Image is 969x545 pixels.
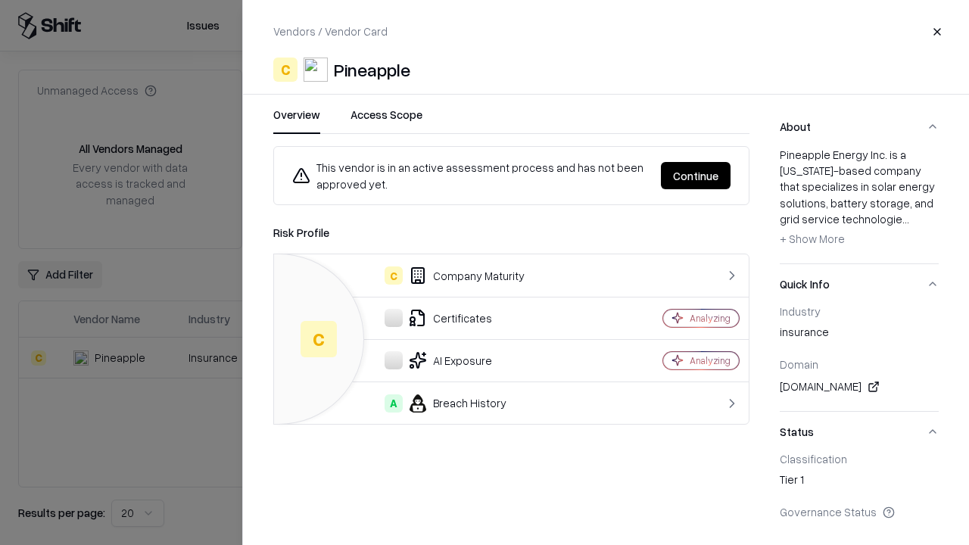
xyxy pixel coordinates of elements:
div: Tier 1 [780,472,939,493]
div: [DOMAIN_NAME] [780,378,939,396]
div: Company Maturity [286,266,610,285]
div: A [385,394,403,413]
div: Quick Info [780,304,939,411]
div: Certificates [286,309,610,327]
div: Pineapple [334,58,410,82]
img: Pineapple [304,58,328,82]
div: Breach History [286,394,610,413]
button: Overview [273,107,320,134]
div: Pineapple Energy Inc. is a [US_STATE]-based company that specializes in solar energy solutions, b... [780,147,939,251]
div: This vendor is in an active assessment process and has not been approved yet. [292,159,649,192]
button: Continue [661,162,731,189]
div: Industry [780,304,939,318]
div: insurance [780,324,939,345]
div: Analyzing [690,354,731,367]
div: C [273,58,298,82]
button: Access Scope [351,107,422,134]
span: ... [902,212,909,226]
button: Quick Info [780,264,939,304]
div: C [301,321,337,357]
div: Analyzing [690,312,731,325]
div: About [780,147,939,263]
button: About [780,107,939,147]
div: AI Exposure [286,351,610,369]
div: Risk Profile [273,223,749,241]
div: Classification [780,452,939,466]
div: C [385,266,403,285]
div: Domain [780,357,939,371]
button: + Show More [780,227,845,251]
span: + Show More [780,232,845,245]
p: Vendors / Vendor Card [273,23,388,39]
div: Governance Status [780,505,939,519]
button: Status [780,412,939,452]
